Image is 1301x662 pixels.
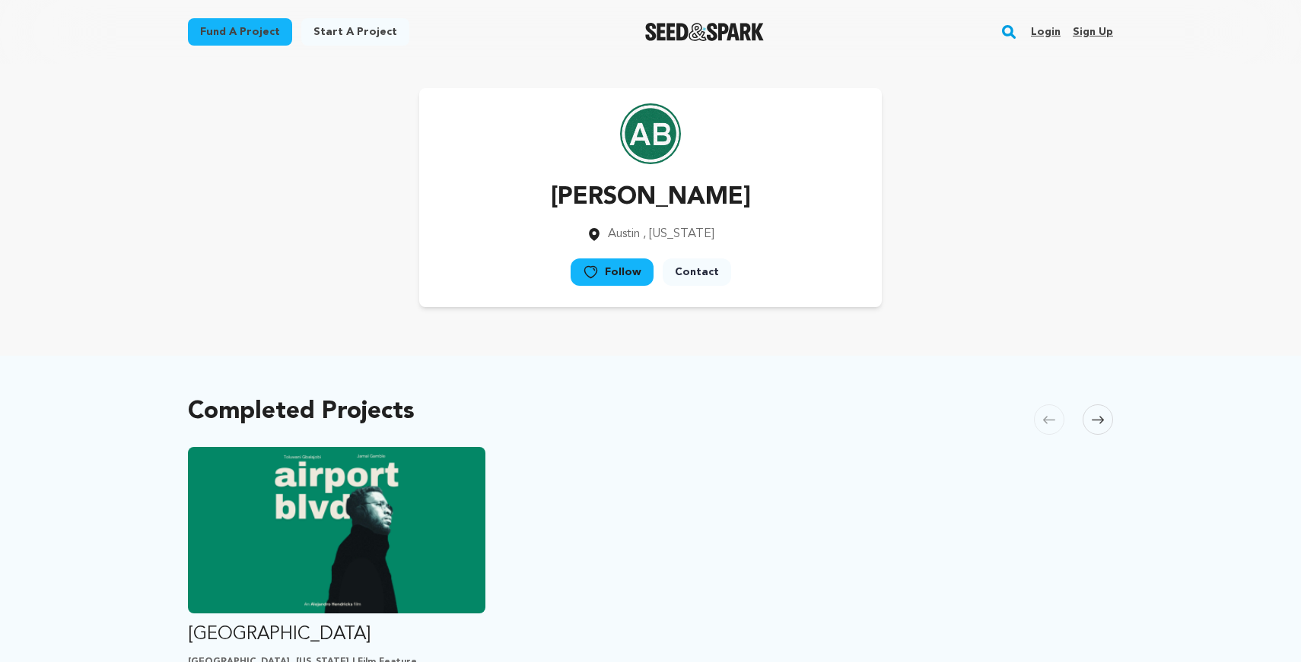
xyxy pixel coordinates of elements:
[663,258,731,286] a: Contact
[188,18,292,46] a: Fund a project
[1073,20,1113,44] a: Sign up
[645,23,765,41] a: Seed&Spark Homepage
[551,179,751,216] p: [PERSON_NAME]
[571,258,654,286] a: Follow
[645,23,765,41] img: Seed&Spark Logo Dark Mode
[188,622,485,647] p: [GEOGRAPHIC_DATA]
[643,228,714,240] span: , [US_STATE]
[620,103,681,164] img: https://seedandspark-static.s3.us-east-2.amazonaws.com/images/User/002/172/691/medium/f3da8b7657e...
[188,401,415,423] h2: Completed Projects
[301,18,409,46] a: Start a project
[608,228,640,240] span: Austin
[1031,20,1061,44] a: Login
